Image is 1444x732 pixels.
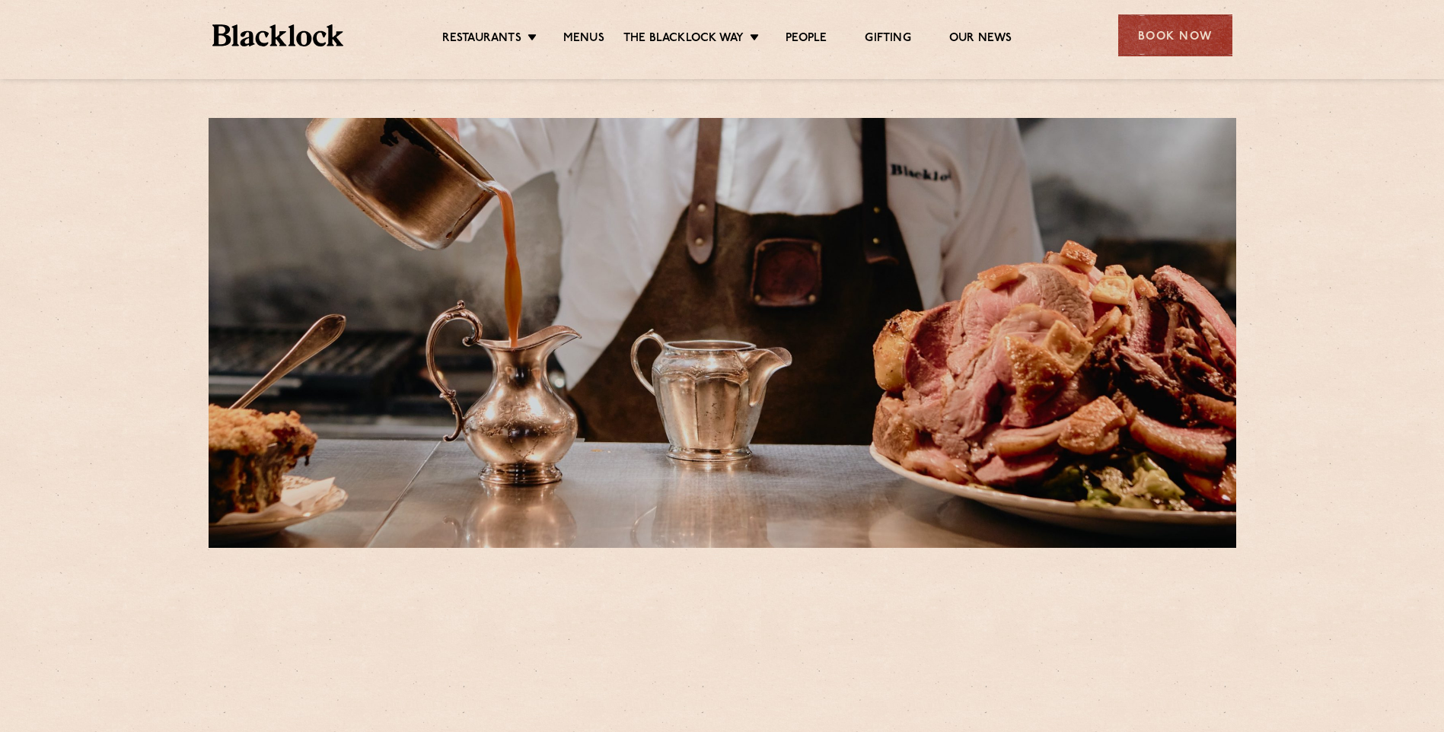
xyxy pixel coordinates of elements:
a: Restaurants [442,31,521,48]
a: People [786,31,827,48]
img: BL_Textured_Logo-footer-cropped.svg [212,24,344,46]
a: The Blacklock Way [623,31,744,48]
div: Book Now [1118,14,1232,56]
a: Our News [949,31,1012,48]
a: Gifting [865,31,910,48]
a: Menus [563,31,604,48]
